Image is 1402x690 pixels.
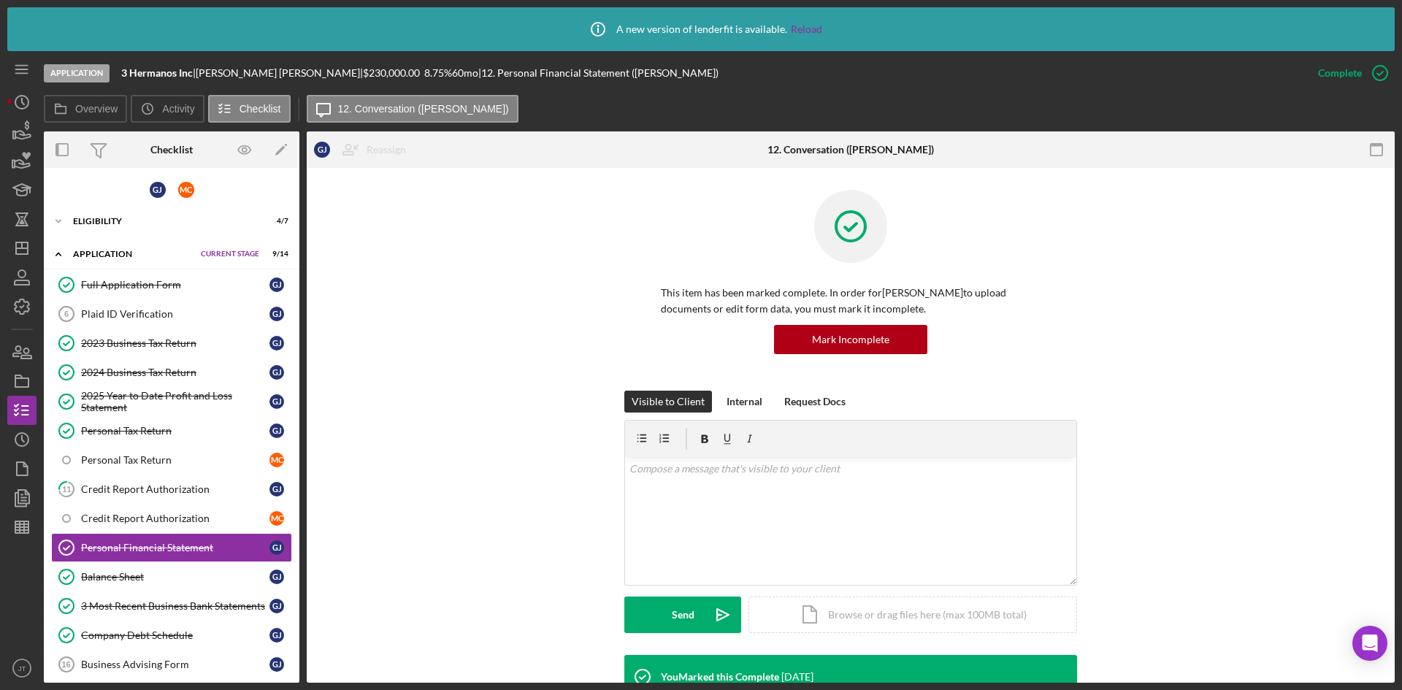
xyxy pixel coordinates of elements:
a: Full Application FormGJ [51,270,292,299]
div: G J [269,336,284,350]
div: Personal Financial Statement [81,542,269,553]
div: | [121,67,196,79]
div: Business Advising Form [81,659,269,670]
div: 12. Conversation ([PERSON_NAME]) [767,144,934,156]
div: Internal [727,391,762,413]
div: G J [269,540,284,555]
p: This item has been marked complete. In order for [PERSON_NAME] to upload documents or edit form d... [661,285,1041,318]
div: Credit Report Authorization [81,483,269,495]
button: GJReassign [307,135,421,164]
div: M C [269,511,284,526]
div: Mark Incomplete [812,325,889,354]
div: | 12. Personal Financial Statement ([PERSON_NAME]) [478,67,719,79]
div: G J [314,142,330,158]
a: Personal Financial StatementGJ [51,533,292,562]
label: Activity [162,103,194,115]
div: 60 mo [452,67,478,79]
div: M C [178,182,194,198]
div: Eligibility [73,217,252,226]
div: Open Intercom Messenger [1352,626,1387,661]
label: 12. Conversation ([PERSON_NAME]) [338,103,509,115]
button: JT [7,653,37,683]
div: Personal Tax Return [81,454,269,466]
div: Visible to Client [632,391,705,413]
time: 2025-08-11 19:00 [781,671,813,683]
button: Activity [131,95,204,123]
div: 8.75 % [424,67,452,79]
a: Reload [791,23,822,35]
a: Company Debt ScheduleGJ [51,621,292,650]
div: A new version of lenderfit is available. [580,11,822,47]
a: 16Business Advising FormGJ [51,650,292,679]
div: $230,000.00 [363,67,424,79]
button: Overview [44,95,127,123]
div: G J [269,365,284,380]
div: G J [269,394,284,409]
div: G J [269,482,284,497]
div: Application [73,250,194,258]
div: You Marked this Complete [661,671,779,683]
div: Reassign [367,135,406,164]
tspan: 16 [61,660,70,669]
div: 4 / 7 [262,217,288,226]
button: Checklist [208,95,291,123]
a: 2023 Business Tax ReturnGJ [51,329,292,358]
div: 2025 Year to Date Profit and Loss Statement [81,390,269,413]
div: Application [44,64,110,83]
div: 3 Most Recent Business Bank Statements [81,600,269,612]
div: Personal Tax Return [81,425,269,437]
div: G J [269,628,284,643]
a: 2025 Year to Date Profit and Loss StatementGJ [51,387,292,416]
div: Request Docs [784,391,846,413]
label: Overview [75,103,118,115]
a: 11Credit Report AuthorizationGJ [51,475,292,504]
div: G J [269,277,284,292]
a: Personal Tax ReturnMC [51,445,292,475]
a: Personal Tax ReturnGJ [51,416,292,445]
label: Checklist [240,103,281,115]
button: 12. Conversation ([PERSON_NAME]) [307,95,518,123]
div: G J [269,307,284,321]
div: Credit Report Authorization [81,513,269,524]
text: JT [18,664,26,672]
a: Balance SheetGJ [51,562,292,591]
div: Full Application Form [81,279,269,291]
div: Complete [1318,58,1362,88]
a: Credit Report AuthorizationMC [51,504,292,533]
div: [PERSON_NAME] [PERSON_NAME] | [196,67,363,79]
button: Complete [1303,58,1395,88]
button: Visible to Client [624,391,712,413]
div: G J [269,570,284,584]
div: 2024 Business Tax Return [81,367,269,378]
b: 3 Hermanos Inc [121,66,193,79]
div: G J [269,423,284,438]
div: Checklist [150,144,193,156]
button: Internal [719,391,770,413]
div: 9 / 14 [262,250,288,258]
a: 2024 Business Tax ReturnGJ [51,358,292,387]
tspan: 11 [62,484,71,494]
button: Request Docs [777,391,853,413]
div: Balance Sheet [81,571,269,583]
div: G J [269,657,284,672]
div: G J [269,599,284,613]
div: Send [672,597,694,633]
div: Company Debt Schedule [81,629,269,641]
a: 3 Most Recent Business Bank StatementsGJ [51,591,292,621]
div: 2023 Business Tax Return [81,337,269,349]
div: G J [150,182,166,198]
div: M C [269,453,284,467]
tspan: 6 [64,310,69,318]
button: Mark Incomplete [774,325,927,354]
span: Current Stage [201,250,259,258]
div: Plaid ID Verification [81,308,269,320]
button: Send [624,597,741,633]
a: 6Plaid ID VerificationGJ [51,299,292,329]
